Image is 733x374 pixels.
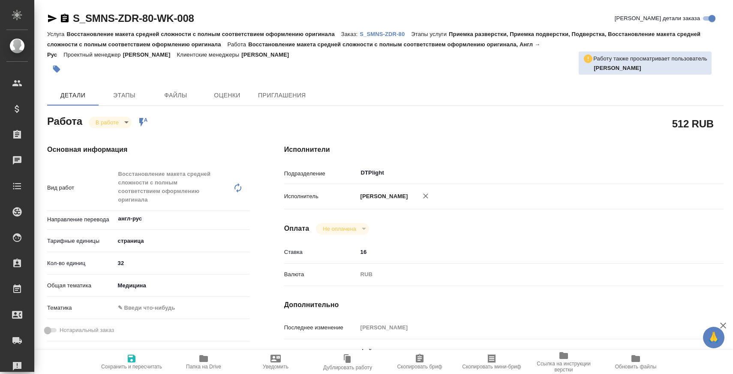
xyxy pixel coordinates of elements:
button: Уведомить [240,350,312,374]
input: ✎ Введи что-нибудь [357,246,687,258]
div: ✎ Введи что-нибудь [118,304,240,312]
h2: Работа [47,113,82,128]
p: S_SMNS-ZDR-80 [360,31,411,37]
p: Восстановление макета средней сложности с полным соответствием оформлению оригинала [66,31,341,37]
button: Скопировать мини-бриф [456,350,528,374]
button: Удалить исполнителя [416,187,435,205]
p: Ставка [284,248,357,256]
div: RUB [357,267,687,282]
button: Open [682,172,684,174]
span: Обновить файлы [615,364,657,370]
div: ✎ Введи что-нибудь [115,301,250,315]
p: Тематика [47,304,115,312]
div: Медицина [115,278,250,293]
div: страница [115,234,250,248]
span: Оценки [207,90,248,101]
span: Детали [52,90,93,101]
p: Заказ: [341,31,360,37]
div: В работе [89,117,132,128]
button: Сохранить и пересчитать [96,350,168,374]
p: Проектный менеджер [63,51,123,58]
button: Папка на Drive [168,350,240,374]
p: Последнее изменение [284,323,357,332]
span: Скопировать бриф [397,364,442,370]
button: Не оплачена [320,225,358,232]
span: Дублировать работу [323,365,372,371]
span: Этапы [104,90,145,101]
span: [PERSON_NAME] детали заказа [615,14,700,23]
textarea: файл в ин стр 4-15 оформляем в А3 [357,344,687,367]
p: Вид работ [47,184,115,192]
p: [PERSON_NAME] [123,51,177,58]
button: Open [245,218,247,220]
input: ✎ Введи что-нибудь [115,257,250,269]
h4: Основная информация [47,145,250,155]
span: Папка на Drive [186,364,221,370]
p: Кол-во единиц [47,259,115,268]
button: Скопировать бриф [384,350,456,374]
p: Работу также просматривает пользователь [593,54,707,63]
p: Валюта [284,270,357,279]
p: Тарифные единицы [47,237,115,245]
span: Уведомить [263,364,288,370]
button: Дублировать работу [312,350,384,374]
button: Добавить тэг [47,60,66,78]
h4: Дополнительно [284,300,724,310]
button: Ссылка на инструкции верстки [528,350,600,374]
h2: 512 RUB [672,116,714,131]
h4: Исполнители [284,145,724,155]
button: Скопировать ссылку для ЯМессенджера [47,13,57,24]
span: Нотариальный заказ [60,326,114,335]
input: Пустое поле [357,321,687,334]
p: Услуга [47,31,66,37]
p: Работа [228,41,249,48]
h4: Оплата [284,223,309,234]
a: S_SMNS-ZDR-80 [360,30,411,37]
span: Приглашения [258,90,306,101]
span: 🙏 [706,329,721,347]
p: Исполнитель [284,192,357,201]
p: Этапы услуги [411,31,449,37]
span: Сохранить и пересчитать [101,364,162,370]
a: S_SMNS-ZDR-80-WK-008 [73,12,194,24]
p: Клиентские менеджеры [177,51,242,58]
span: Ссылка на инструкции верстки [533,361,595,373]
button: 🙏 [703,327,724,348]
p: Общая тематика [47,281,115,290]
b: [PERSON_NAME] [594,65,641,71]
span: Файлы [155,90,196,101]
button: Обновить файлы [600,350,672,374]
p: Смыслова Светлана [594,64,707,72]
p: Восстановление макета средней сложности с полным соответствием оформлению оригинала, Англ → Рус [47,41,540,58]
div: В работе [316,223,369,235]
p: Направление перевода [47,215,115,224]
p: [PERSON_NAME] [357,192,408,201]
button: Скопировать ссылку [60,13,70,24]
p: Подразделение [284,169,357,178]
span: Скопировать мини-бриф [462,364,521,370]
p: [PERSON_NAME] [241,51,295,58]
button: В работе [93,119,121,126]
